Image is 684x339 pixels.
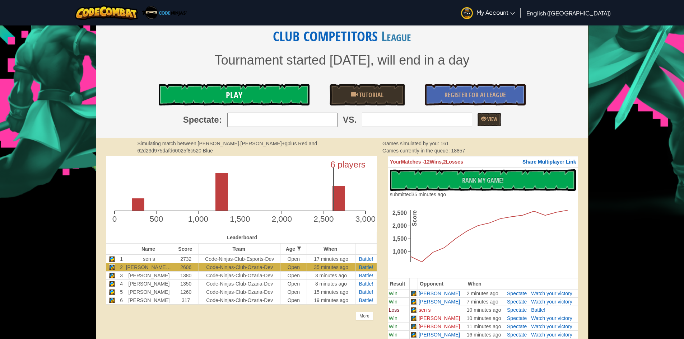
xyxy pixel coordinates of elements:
span: Play [226,89,242,101]
a: Spectate [507,332,527,338]
td: [PERSON_NAME] [418,314,466,322]
a: Watch your victory [531,324,572,329]
a: Battle! [359,264,373,270]
td: 5 [118,288,125,296]
td: 8 minutes ago [307,280,355,288]
td: Open [280,296,307,305]
th: Age [280,243,307,255]
th: Name [125,243,173,255]
td: Open [280,255,307,263]
span: : [219,114,222,126]
span: Rank My Game! [462,176,504,185]
a: Register for AI League [425,84,526,105]
td: 16 minutes ago [466,330,506,339]
span: Spectate [507,307,527,313]
td: 19 minutes ago [307,296,355,305]
span: League [378,27,411,46]
td: [PERSON_NAME] [418,297,466,306]
td: Open [280,263,307,272]
td: code-ninjas-club-ozaria-dev [199,280,280,288]
span: My Account [476,9,515,16]
td: 2606 [173,263,199,272]
div: 35 minutes ago [390,191,446,198]
td: 3 minutes ago [307,272,355,280]
th: When [307,243,355,255]
span: Tournament started [DATE] [215,53,371,67]
span: Matches - [401,159,424,165]
td: code-ninjas-club-ozaria-dev [199,288,280,296]
span: submitted [390,192,412,197]
td: 2 minutes ago [466,289,506,297]
td: 3 [118,272,125,280]
span: Spectate [507,324,527,329]
span: Spectate [183,114,219,126]
strong: Simulating match between [PERSON_NAME].[PERSON_NAME]+gplus Red and 62d23d975dafd60025f8c520 Blue [138,141,317,154]
td: 17 minutes ago [307,255,355,263]
td: Open [280,288,307,296]
a: Battle! [531,307,545,313]
span: Win [389,324,397,329]
td: code-ninjas-club-ozaria-dev [199,296,280,305]
td: 15 minutes ago [307,288,355,296]
td: 2 [118,263,125,272]
text: Score [411,210,418,226]
td: code-ninjas-club-ozaria-dev [199,263,280,272]
img: CodeCombat logo [75,5,138,20]
span: , will end in a day [370,53,469,67]
td: 10 minutes ago [466,314,506,322]
td: 1 [118,255,125,263]
a: Battle! [359,273,373,278]
text: 2,500 [392,209,407,216]
a: Watch your victory [531,332,572,338]
span: Loss [389,307,400,313]
a: Watch your victory [531,315,572,321]
td: 317 [173,296,199,305]
td: code-ninjas-club-esports-dev [199,255,280,263]
a: Tutorial [330,84,405,105]
td: [PERSON_NAME] [125,280,173,288]
text: 6 players [330,160,366,169]
td: [PERSON_NAME] N [125,263,173,272]
span: Games simulated by you: [382,141,441,146]
a: Spectate [507,291,527,296]
text: 2,500 [313,215,334,223]
span: Your [390,159,401,165]
span: Wins, [430,159,443,165]
th: 12 2 [388,156,578,167]
span: Battle! [359,281,373,287]
span: Losses [446,159,463,165]
td: Open [280,272,307,280]
text: 2,000 [392,222,407,229]
th: Opponent [418,278,466,289]
td: sen s [418,306,466,314]
th: Team [199,243,280,255]
a: Battle! [359,256,373,262]
text: 500 [149,215,163,223]
span: Tutorial [358,90,383,99]
span: 161 [441,141,449,146]
td: 7 minutes ago [466,297,506,306]
span: Register for AI League [445,90,506,99]
td: 35 minutes ago [307,263,355,272]
span: Battle! [359,289,373,295]
td: Open [280,280,307,288]
td: 1350 [173,280,199,288]
span: English ([GEOGRAPHIC_DATA]) [526,9,611,17]
a: Spectate [507,299,527,305]
text: 2,000 [271,215,292,223]
td: 10 minutes ago [466,306,506,314]
span: VS. [343,114,357,126]
text: 0 [112,215,117,223]
a: My Account [457,1,518,24]
th: Score [173,243,199,255]
td: [PERSON_NAME] [418,322,466,330]
td: sen s [125,255,173,263]
span: View [486,116,497,122]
